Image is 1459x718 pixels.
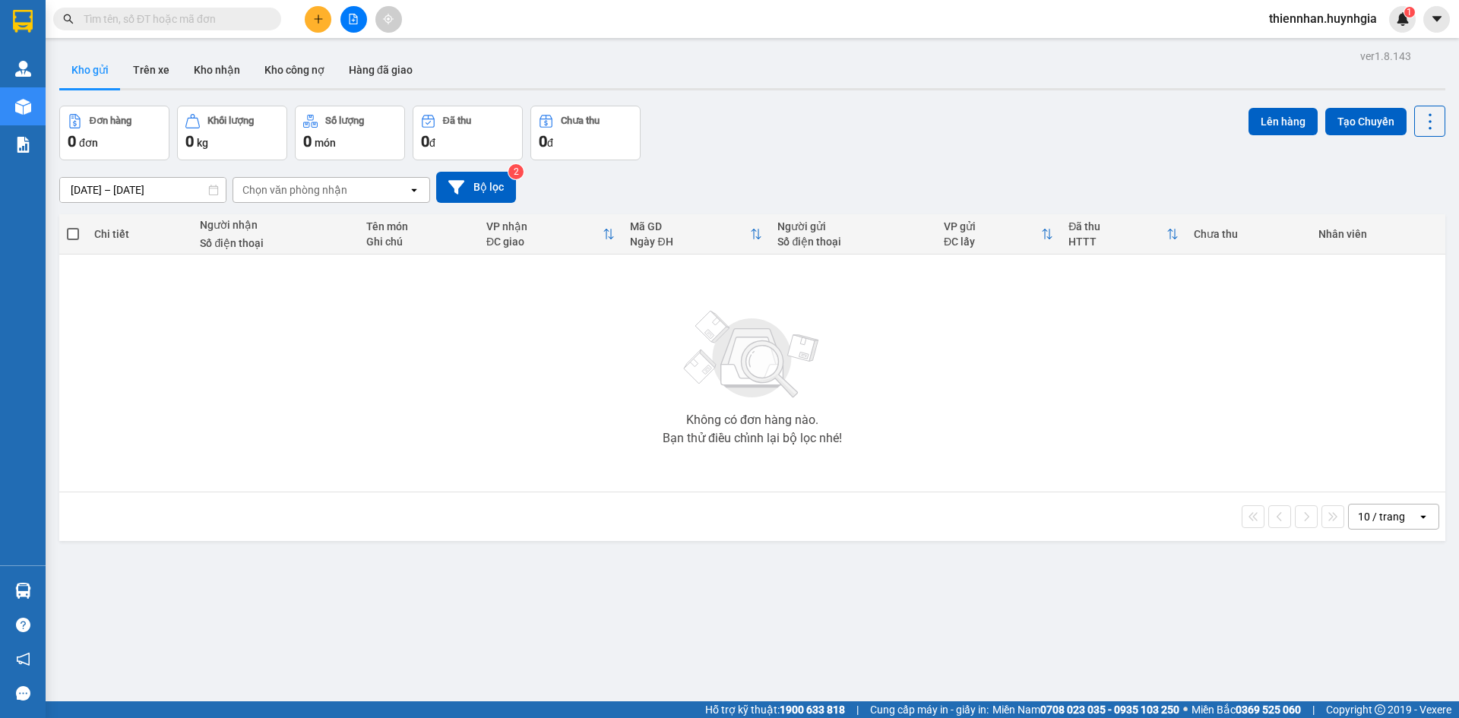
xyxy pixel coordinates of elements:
[295,106,405,160] button: Số lượng0món
[177,106,287,160] button: Khối lượng0kg
[870,701,989,718] span: Cung cấp máy in - giấy in:
[530,106,641,160] button: Chưa thu0đ
[1396,12,1410,26] img: icon-new-feature
[90,115,131,126] div: Đơn hàng
[479,214,623,255] th: Toggle SortBy
[992,701,1179,718] span: Miền Nam
[1360,48,1411,65] div: ver 1.8.143
[84,11,263,27] input: Tìm tên, số ĐT hoặc mã đơn
[16,686,30,701] span: message
[207,115,254,126] div: Khối lượng
[421,132,429,150] span: 0
[408,184,420,196] svg: open
[348,14,359,24] span: file-add
[15,137,31,153] img: solution-icon
[1417,511,1429,523] svg: open
[252,52,337,88] button: Kho công nợ
[15,583,31,599] img: warehouse-icon
[944,220,1041,232] div: VP gửi
[630,220,750,232] div: Mã GD
[686,414,818,426] div: Không có đơn hàng nào.
[200,219,351,231] div: Người nhận
[182,52,252,88] button: Kho nhận
[1061,214,1186,255] th: Toggle SortBy
[486,236,603,248] div: ĐC giao
[1236,704,1301,716] strong: 0369 525 060
[59,106,169,160] button: Đơn hàng0đơn
[1375,704,1385,715] span: copyright
[1312,701,1315,718] span: |
[944,236,1041,248] div: ĐC lấy
[486,220,603,232] div: VP nhận
[366,220,471,232] div: Tên món
[547,137,553,149] span: đ
[1430,12,1444,26] span: caret-down
[16,652,30,666] span: notification
[443,115,471,126] div: Đã thu
[94,228,185,240] div: Chi tiết
[375,6,402,33] button: aim
[313,14,324,24] span: plus
[1318,228,1438,240] div: Nhân viên
[436,172,516,203] button: Bộ lọc
[340,6,367,33] button: file-add
[1192,701,1301,718] span: Miền Bắc
[429,137,435,149] span: đ
[1183,707,1188,713] span: ⚪️
[79,137,98,149] span: đơn
[676,302,828,408] img: svg+xml;base64,PHN2ZyBjbGFzcz0ibGlzdC1wbHVnX19zdmciIHhtbG5zPSJodHRwOi8vd3d3LnczLm9yZy8yMDAwL3N2Zy...
[777,236,929,248] div: Số điện thoại
[303,132,312,150] span: 0
[1407,7,1412,17] span: 1
[16,618,30,632] span: question-circle
[1423,6,1450,33] button: caret-down
[1194,228,1303,240] div: Chưa thu
[539,132,547,150] span: 0
[337,52,425,88] button: Hàng đã giao
[936,214,1061,255] th: Toggle SortBy
[60,178,226,202] input: Select a date range.
[121,52,182,88] button: Trên xe
[705,701,845,718] span: Hỗ trợ kỹ thuật:
[1249,108,1318,135] button: Lên hàng
[1257,9,1389,28] span: thiennhan.huynhgia
[305,6,331,33] button: plus
[242,182,347,198] div: Chọn văn phòng nhận
[777,220,929,232] div: Người gửi
[68,132,76,150] span: 0
[508,164,524,179] sup: 2
[59,52,121,88] button: Kho gửi
[197,137,208,149] span: kg
[1040,704,1179,716] strong: 0708 023 035 - 0935 103 250
[856,701,859,718] span: |
[63,14,74,24] span: search
[1325,108,1407,135] button: Tạo Chuyến
[325,115,364,126] div: Số lượng
[1068,220,1166,232] div: Đã thu
[1404,7,1415,17] sup: 1
[366,236,471,248] div: Ghi chú
[185,132,194,150] span: 0
[383,14,394,24] span: aim
[663,432,842,444] div: Bạn thử điều chỉnh lại bộ lọc nhé!
[780,704,845,716] strong: 1900 633 818
[15,99,31,115] img: warehouse-icon
[200,237,351,249] div: Số điện thoại
[1068,236,1166,248] div: HTTT
[630,236,750,248] div: Ngày ĐH
[315,137,336,149] span: món
[413,106,523,160] button: Đã thu0đ
[13,10,33,33] img: logo-vxr
[15,61,31,77] img: warehouse-icon
[1358,509,1405,524] div: 10 / trang
[622,214,770,255] th: Toggle SortBy
[561,115,600,126] div: Chưa thu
